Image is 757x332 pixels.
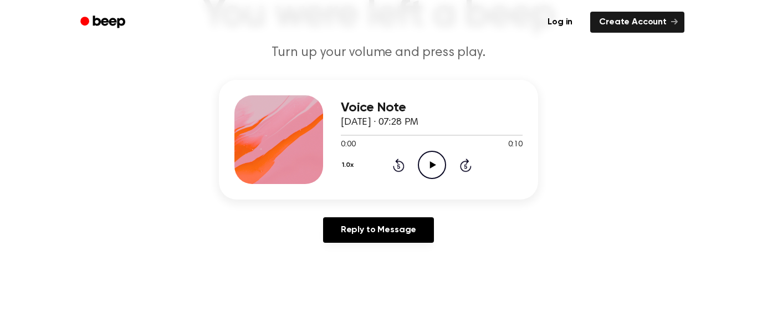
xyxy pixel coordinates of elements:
[590,12,684,33] a: Create Account
[323,217,434,243] a: Reply to Message
[508,139,523,151] span: 0:10
[341,156,357,175] button: 1.0x
[166,44,591,62] p: Turn up your volume and press play.
[73,12,135,33] a: Beep
[341,100,523,115] h3: Voice Note
[341,139,355,151] span: 0:00
[536,9,584,35] a: Log in
[341,118,418,127] span: [DATE] · 07:28 PM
